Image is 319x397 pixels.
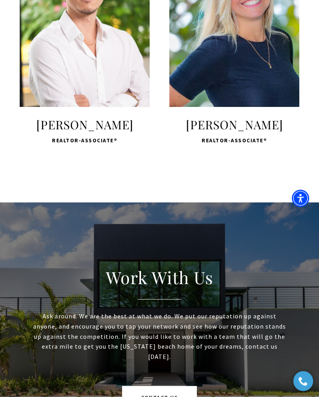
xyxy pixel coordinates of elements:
span: Realtor-Associate® [169,136,299,145]
p: Ask around. We are the best at what we do. We put our reputation up against anyone, and encourage... [32,312,287,362]
span: [PERSON_NAME] [20,117,150,133]
span: [PERSON_NAME] [169,117,299,133]
h2: Work With Us [106,267,213,300]
div: Accessibility Menu [292,190,309,207]
span: Realtor-Associate® [20,136,150,145]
